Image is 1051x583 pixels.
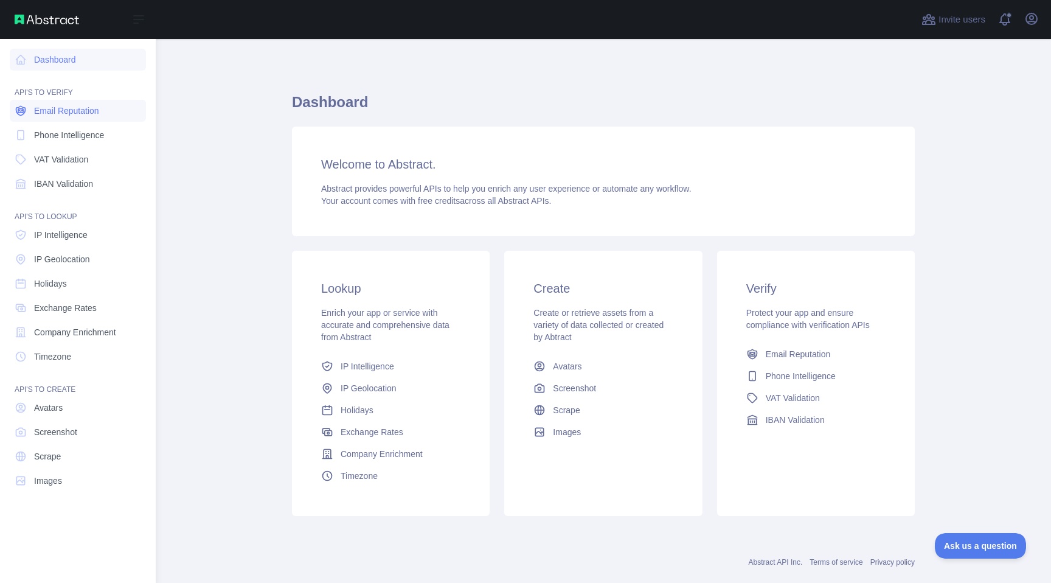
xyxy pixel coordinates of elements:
span: Protect your app and ensure compliance with verification APIs [746,308,870,330]
a: IP Geolocation [10,248,146,270]
a: Phone Intelligence [10,124,146,146]
a: Images [10,470,146,492]
span: Phone Intelligence [34,129,104,141]
span: Timezone [34,351,71,363]
span: Create or retrieve assets from a variety of data collected or created by Abtract [533,308,664,342]
a: Company Enrichment [10,321,146,343]
span: Exchange Rates [34,302,97,314]
a: IBAN Validation [10,173,146,195]
span: IBAN Validation [766,414,825,426]
h1: Dashboard [292,93,915,122]
a: Abstract API Inc. [749,558,803,567]
span: Email Reputation [34,105,99,117]
span: Avatars [34,402,63,414]
a: Company Enrichment [316,443,465,465]
h3: Create [533,280,673,297]
button: Invite users [919,10,988,29]
a: Phone Intelligence [741,365,890,387]
span: Holidays [34,278,67,290]
div: API'S TO CREATE [10,370,146,394]
a: Dashboard [10,49,146,71]
h3: Welcome to Abstract. [321,156,886,173]
a: Holidays [316,399,465,421]
img: Abstract API [15,15,79,24]
div: API'S TO LOOKUP [10,197,146,222]
span: VAT Validation [34,153,88,166]
span: free credits [418,196,460,206]
span: Email Reputation [766,348,831,360]
span: Images [34,475,62,487]
a: IP Intelligence [316,355,465,377]
a: Screenshot [529,377,678,399]
span: Timezone [341,470,378,482]
a: Terms of service [810,558,862,567]
a: Images [529,421,678,443]
a: Scrape [529,399,678,421]
span: Scrape [553,404,580,416]
a: IP Geolocation [316,377,465,399]
span: IBAN Validation [34,178,93,190]
a: Screenshot [10,421,146,443]
span: Screenshot [553,382,596,394]
a: Timezone [316,465,465,487]
a: Avatars [529,355,678,377]
div: API'S TO VERIFY [10,73,146,97]
span: Company Enrichment [34,326,116,338]
span: IP Geolocation [34,253,90,265]
span: Your account comes with across all Abstract APIs. [321,196,551,206]
span: IP Geolocation [341,382,397,394]
span: Exchange Rates [341,426,403,438]
span: IP Intelligence [341,360,394,372]
a: Exchange Rates [10,297,146,319]
span: VAT Validation [766,392,820,404]
h3: Lookup [321,280,460,297]
a: Scrape [10,445,146,467]
span: Invite users [938,13,985,27]
iframe: Toggle Customer Support [935,533,1027,559]
span: Company Enrichment [341,448,423,460]
a: VAT Validation [741,387,890,409]
a: VAT Validation [10,148,146,170]
span: Screenshot [34,426,77,438]
span: Holidays [341,404,373,416]
span: Scrape [34,450,61,463]
span: Images [553,426,581,438]
a: Privacy policy [870,558,915,567]
a: Holidays [10,273,146,295]
span: Abstract provides powerful APIs to help you enrich any user experience or automate any workflow. [321,184,692,194]
a: IP Intelligence [10,224,146,246]
span: IP Intelligence [34,229,88,241]
span: Enrich your app or service with accurate and comprehensive data from Abstract [321,308,449,342]
h3: Verify [746,280,886,297]
span: Phone Intelligence [766,370,836,382]
a: Exchange Rates [316,421,465,443]
a: IBAN Validation [741,409,890,431]
a: Email Reputation [741,343,890,365]
span: Avatars [553,360,581,372]
a: Email Reputation [10,100,146,122]
a: Timezone [10,346,146,368]
a: Avatars [10,397,146,419]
